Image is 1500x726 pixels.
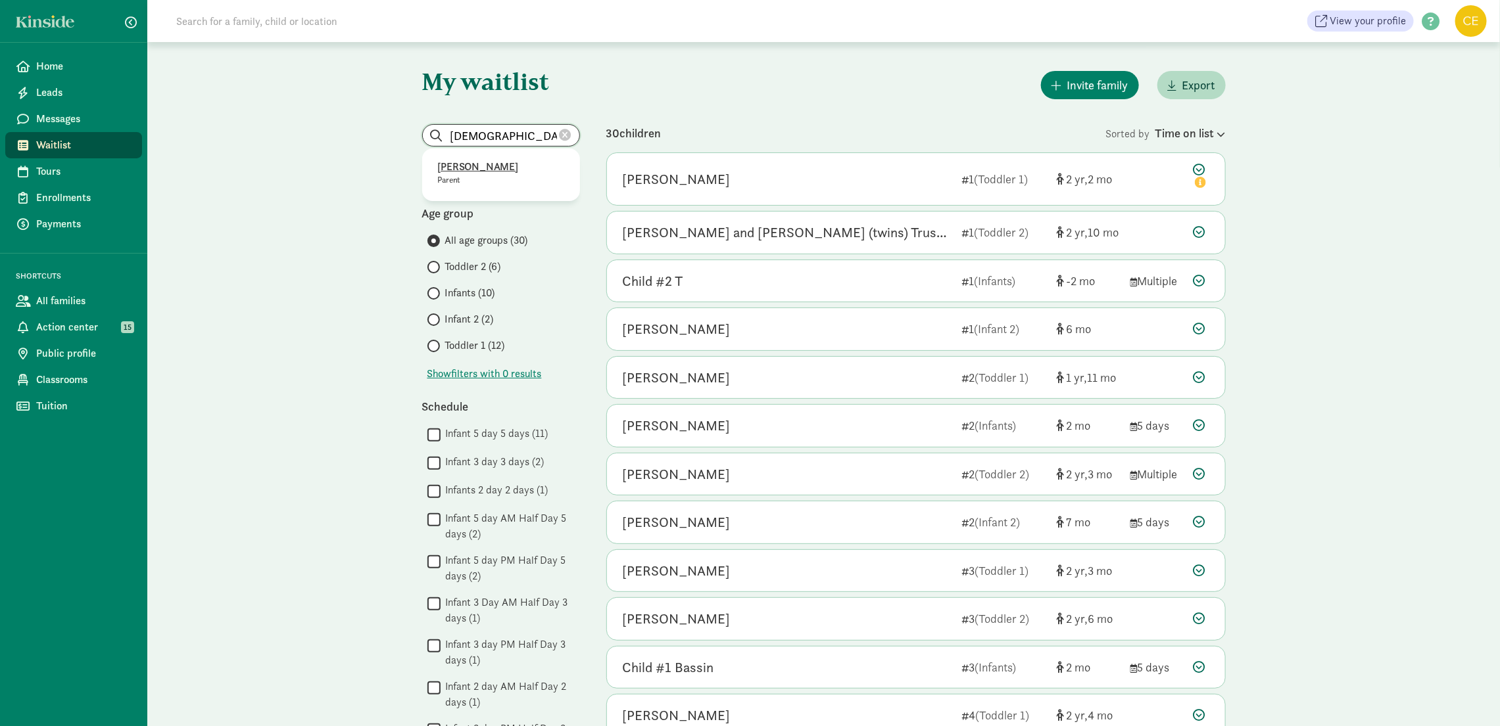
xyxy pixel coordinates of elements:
div: Maeve Chun [623,319,731,340]
span: (Infants) [975,418,1017,433]
a: Classrooms [5,367,142,393]
p: [PERSON_NAME] [438,159,564,175]
a: All families [5,288,142,314]
span: Tuition [36,398,132,414]
span: (Toddler 1) [975,171,1028,187]
span: 2 [1067,418,1091,433]
div: 5 days [1130,658,1183,676]
label: Infant 5 day 5 days (11) [441,426,548,442]
div: Quintin Tyrie [623,560,731,581]
label: Infant 5 day PM Half Day 5 days (2) [441,553,580,584]
div: [object Object] [1057,562,1120,579]
div: Jordi Mckimmy [623,367,731,388]
span: 1 [1067,370,1088,385]
div: [object Object] [1057,417,1120,434]
a: Home [5,53,142,79]
span: 3 [1088,466,1113,482]
div: Libby S [623,608,731,629]
span: Tours [36,164,132,179]
div: Schedule [422,397,580,415]
input: Search list... [423,125,579,146]
span: 10 [1088,225,1119,240]
span: Messages [36,111,132,127]
div: 5 days [1130,417,1183,434]
div: [object Object] [1057,513,1120,531]
span: 2 [1067,708,1088,723]
button: Invite family [1041,71,1139,99]
div: 2 [962,417,1046,434]
span: 2 [1088,171,1113,187]
span: Payments [36,216,132,232]
span: (Infants) [975,273,1016,288]
span: Enrollments [36,190,132,206]
div: Aurelie Klachkin [623,512,731,533]
span: (Infants) [975,660,1017,675]
span: 3 [1088,563,1113,578]
span: 2 [1067,466,1088,482]
span: 6 [1088,611,1113,626]
div: [object Object] [1057,369,1120,386]
div: Age group [422,204,580,222]
span: Infant 2 (2) [445,311,494,327]
div: [object Object] [1057,465,1120,483]
span: Public profile [36,346,132,361]
div: 3 [962,562,1046,579]
p: Parent [438,175,564,185]
span: All families [36,293,132,309]
a: Tuition [5,393,142,419]
span: Infants (10) [445,285,495,301]
span: 15 [121,321,134,333]
label: Infant 2 day AM Half Day 2 days (1) [441,679,580,710]
span: Home [36,58,132,74]
span: Toddler 1 (12) [445,338,505,353]
span: 11 [1088,370,1117,385]
span: (Toddler 1) [975,370,1029,385]
label: Infant 5 day AM Half Day 5 days (2) [441,510,580,542]
div: [object Object] [1057,223,1120,241]
span: Invite family [1067,76,1128,94]
span: (Toddler 2) [975,466,1030,482]
span: 7 [1067,514,1091,530]
span: 4 [1088,708,1113,723]
a: Public profile [5,340,142,367]
span: 2 [1067,611,1088,626]
span: 6 [1067,321,1092,336]
div: 2 [962,513,1046,531]
div: [object Object] [1057,272,1120,290]
span: View your profile [1330,13,1406,29]
div: [object Object] [1057,170,1120,188]
div: Ailing Martino [623,415,731,436]
div: 1 [962,272,1046,290]
div: 2 [962,465,1046,483]
label: Infant 3 day PM Half Day 3 days (1) [441,637,580,668]
iframe: Chat Widget [1434,663,1500,726]
input: Search for a family, child or location [168,8,537,34]
a: Payments [5,211,142,237]
span: (Infant 2) [975,321,1020,336]
a: Enrollments [5,185,142,211]
span: (Toddler 2) [975,611,1030,626]
a: Messages [5,106,142,132]
span: Action center [36,319,132,335]
a: Action center 15 [5,314,142,340]
div: 2 [962,369,1046,386]
span: Waitlist [36,137,132,153]
div: Multiple [1130,465,1183,483]
div: 1 [962,170,1046,188]
span: Show filters with 0 results [427,366,542,382]
div: [object Object] [1057,658,1120,676]
span: 2 [1067,225,1088,240]
span: (Infant 2) [975,514,1021,530]
span: Toddler 2 (6) [445,259,501,275]
span: 2 [1067,660,1091,675]
button: Export [1157,71,1226,99]
span: 2 [1067,171,1088,187]
div: [object Object] [1057,610,1120,627]
div: Leah Raney [623,705,731,726]
span: All age groups (30) [445,233,528,248]
a: Tours [5,158,142,185]
label: Infants 2 day 2 days (1) [441,482,548,498]
a: View your profile [1307,11,1414,32]
a: Waitlist [5,132,142,158]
